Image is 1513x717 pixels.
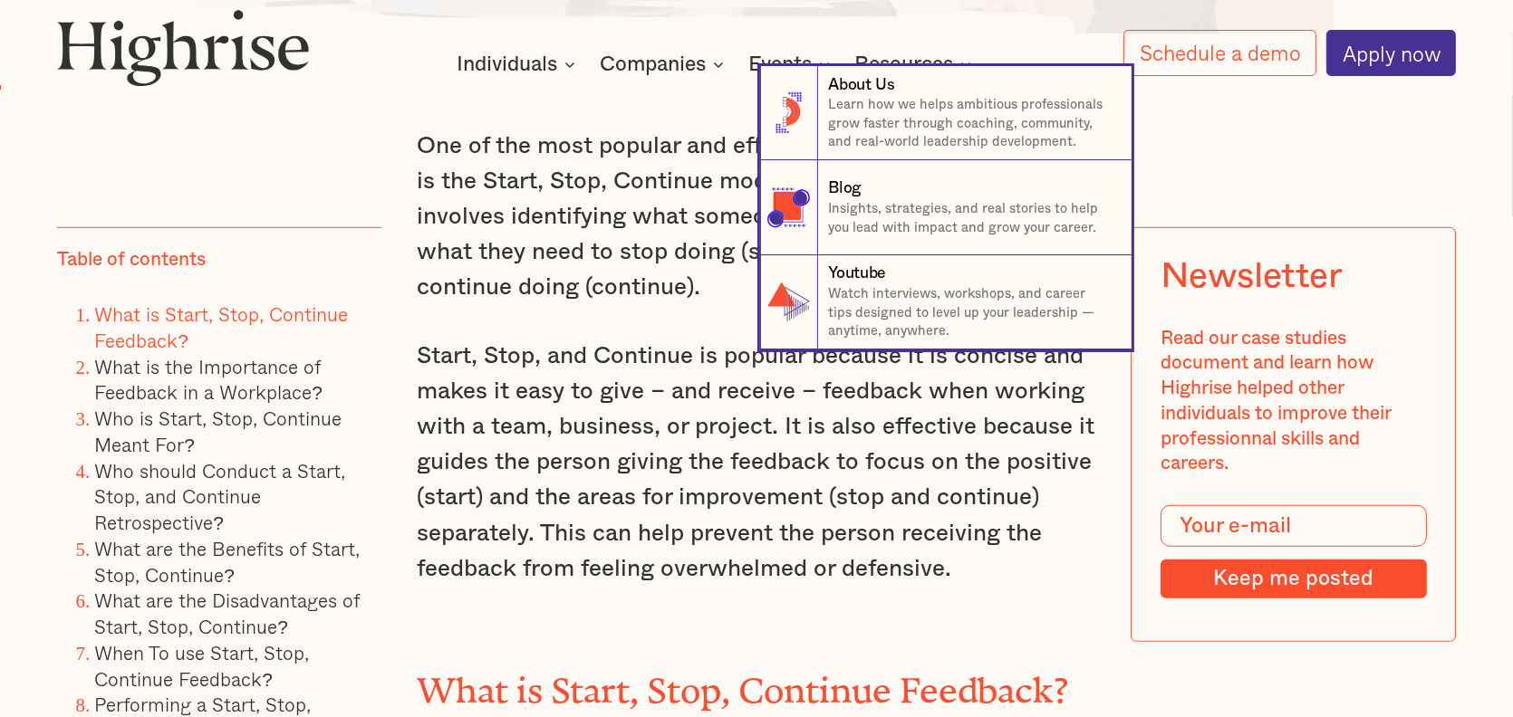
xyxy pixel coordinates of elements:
[600,53,729,75] div: Companies
[1161,326,1427,477] div: Read our case studies document and learn how Highrise helped other individuals to improve their p...
[94,586,360,641] a: What are the Disadvantages of Start, Stop, Continue?
[854,53,977,75] div: Resources
[1161,504,1427,547] input: Your e-mail
[829,263,887,285] div: Youtube
[829,200,1113,237] p: Insights, strategies, and real stories to help you lead with impact and grow your career.
[57,9,310,85] img: Highrise logo
[748,53,835,75] div: Events
[1161,504,1427,598] form: Modal Form
[829,285,1113,340] p: Watch interviews, workshops, and career tips designed to level up your leadership — anytime, anyw...
[457,53,557,75] div: Individuals
[760,66,1132,160] a: About UsLearn how we helps ambitious professionals grow faster through coaching, community, and r...
[760,160,1132,254] a: BlogInsights, strategies, and real stories to help you lead with impact and grow your career.
[417,662,1096,702] h2: What is Start, Stop, Continue Feedback?
[600,53,706,75] div: Companies
[94,352,323,407] a: What is the Importance of Feedback in a Workplace?
[417,339,1096,587] p: Start, Stop, and Continue is popular because it is concise and makes it easy to give – and receiv...
[829,177,862,200] div: Blog
[457,53,581,75] div: Individuals
[94,404,342,459] a: Who is Start, Stop, Continue Meant For?
[829,96,1113,151] p: Learn how we helps ambitious professionals grow faster through coaching, community, and real-worl...
[1161,559,1427,598] input: Keep me posted
[829,74,895,97] div: About Us
[1123,30,1316,75] a: Schedule a demo
[94,534,360,589] a: What are the Benefits of Start, Stop, Continue?
[748,53,812,75] div: Events
[760,255,1132,349] a: YoutubeWatch interviews, workshops, and career tips designed to level up your leadership — anytim...
[94,456,345,538] a: Who should Conduct a Start, Stop, and Continue Retrospective?
[854,53,953,75] div: Resources
[94,638,309,693] a: When To use Start, Stop, Continue Feedback?
[1326,30,1457,76] a: Apply now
